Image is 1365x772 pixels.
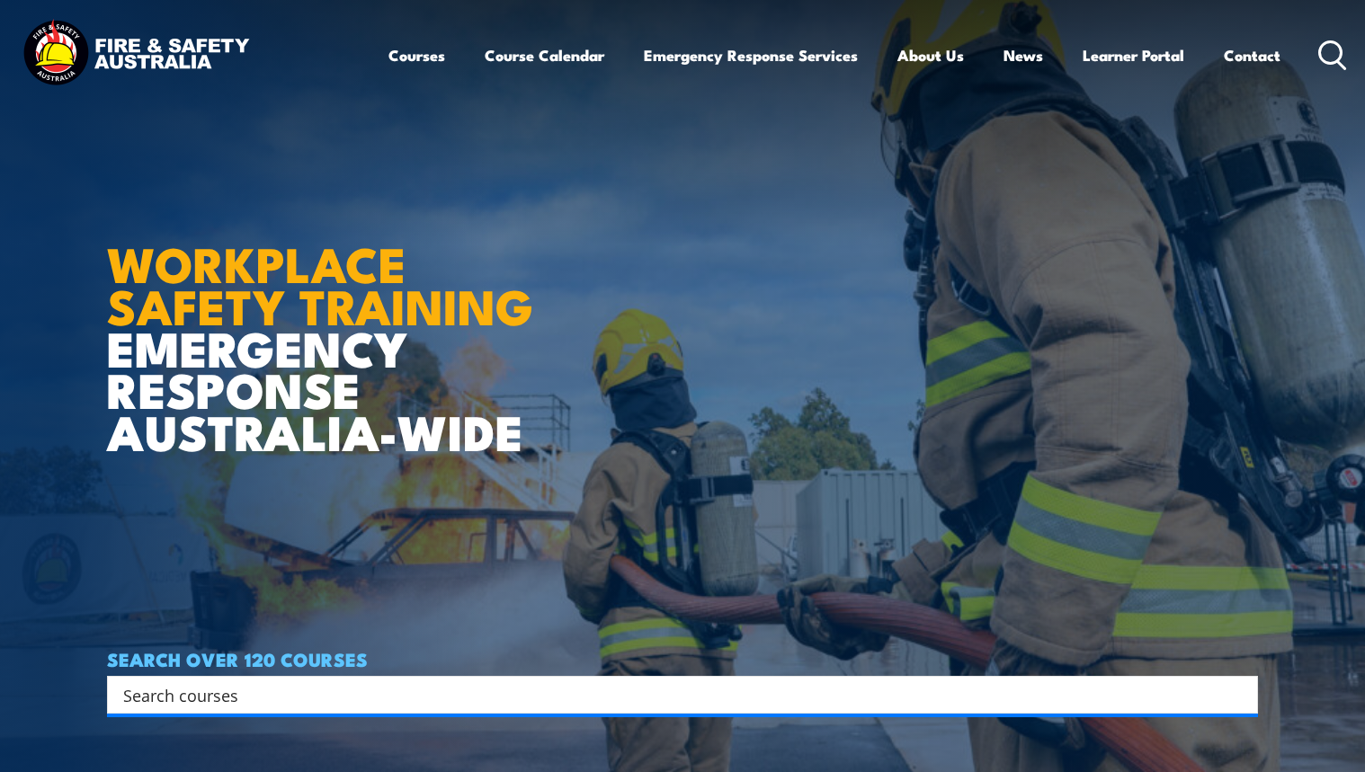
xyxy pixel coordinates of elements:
a: News [1004,31,1043,79]
a: Learner Portal [1083,31,1184,79]
a: Course Calendar [485,31,604,79]
button: Search magnifier button [1227,682,1252,707]
h1: EMERGENCY RESPONSE AUSTRALIA-WIDE [107,197,547,452]
h4: SEARCH OVER 120 COURSES [107,649,1258,669]
strong: WORKPLACE SAFETY TRAINING [107,225,533,342]
a: About Us [897,31,964,79]
a: Courses [388,31,445,79]
a: Emergency Response Services [644,31,858,79]
a: Contact [1224,31,1280,79]
input: Search input [123,681,1218,708]
form: Search form [127,682,1222,707]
